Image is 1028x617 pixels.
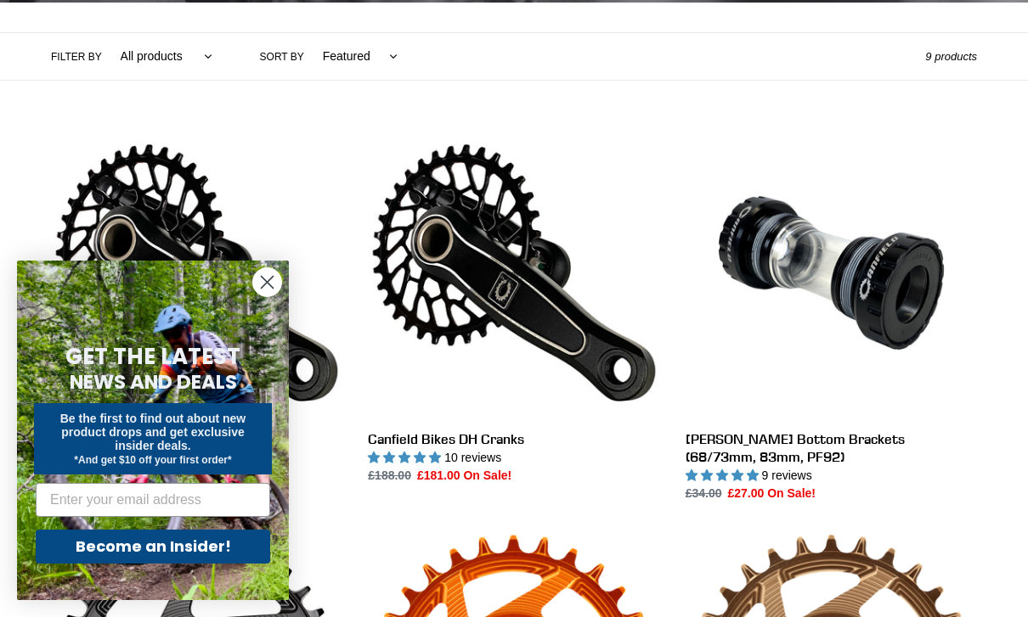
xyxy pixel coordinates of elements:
label: Sort by [260,49,304,65]
span: GET THE LATEST [65,341,240,372]
button: Close dialog [252,267,282,297]
input: Enter your email address [36,483,270,517]
span: Be the first to find out about new product drops and get exclusive insider deals. [60,412,246,452]
span: NEWS AND DEALS [70,368,237,395]
button: Become an Insider! [36,530,270,564]
label: Filter by [51,49,102,65]
span: *And get $10 off your first order* [74,454,231,466]
span: 9 products [925,50,977,63]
